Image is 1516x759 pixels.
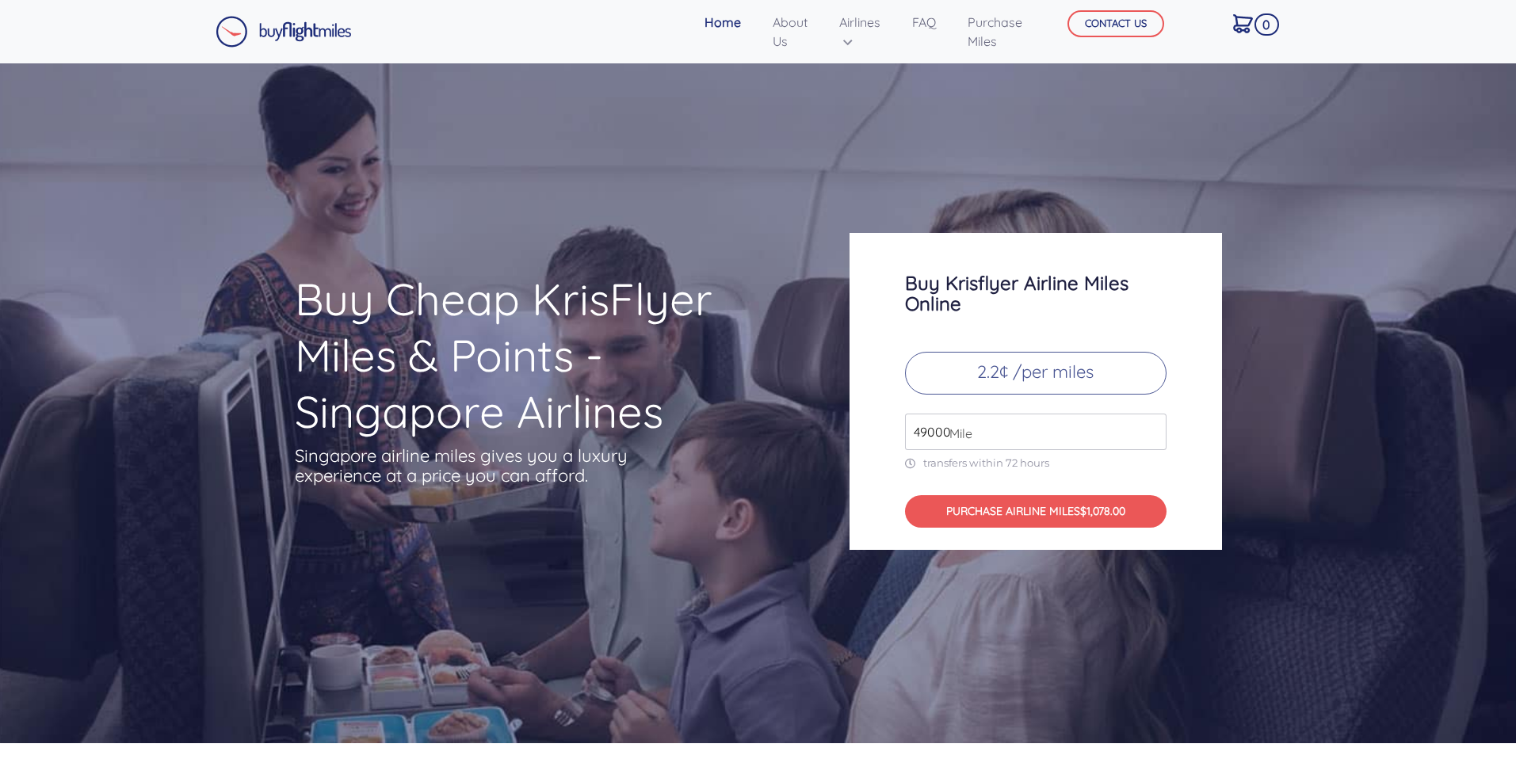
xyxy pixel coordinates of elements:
[1227,6,1259,40] a: 0
[216,16,352,48] img: Buy Flight Miles Logo
[1080,504,1125,518] span: $1,078.00
[833,6,887,57] a: Airlines
[698,6,747,38] a: Home
[766,6,814,57] a: About Us
[1254,13,1279,36] span: 0
[905,352,1167,395] p: 2.2¢ /per miles
[961,6,1029,57] a: Purchase Miles
[905,273,1167,314] h3: Buy Krisflyer Airline Miles Online
[905,495,1167,528] button: PURCHASE AIRLINE MILES$1,078.00
[941,424,972,443] span: Mile
[295,446,651,486] p: Singapore airline miles gives you a luxury experience at a price you can afford.
[216,12,352,51] a: Buy Flight Miles Logo
[295,271,788,440] h1: Buy Cheap KrisFlyer Miles & Points - Singapore Airlines
[905,456,1167,470] p: transfers within 72 hours
[906,6,942,38] a: FAQ
[1233,14,1253,33] img: Cart
[1067,10,1164,37] button: CONTACT US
